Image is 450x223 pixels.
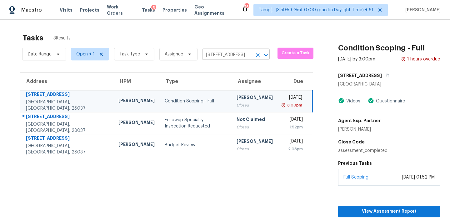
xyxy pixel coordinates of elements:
[118,97,155,105] div: [PERSON_NAME]
[278,73,312,90] th: Due
[343,175,368,179] a: Full Scoping
[368,97,374,104] img: Artifact Present Icon
[262,51,270,60] button: Open
[118,141,155,149] div: [PERSON_NAME]
[237,124,273,130] div: Closed
[237,138,273,146] div: [PERSON_NAME]
[338,148,440,154] div: assessment_completed
[338,81,440,87] div: [GEOGRAPHIC_DATA]
[165,98,227,104] div: Condition Scoping - Full
[237,94,273,102] div: [PERSON_NAME]
[202,50,252,60] input: Search by address
[142,8,155,12] span: Tasks
[22,35,43,41] h2: Tasks
[344,98,360,104] div: Videos
[259,7,373,13] span: Tamp[…]3:59:59 Gmt 0700 (pacific Daylight Time) + 61
[343,208,435,215] span: View Assessment Report
[237,146,273,152] div: Closed
[80,7,99,13] span: Projects
[28,51,52,57] span: Date Range
[338,117,381,124] h5: Agent Exp. Partner
[165,51,183,57] span: Assignee
[76,51,95,57] span: Open + 1
[406,56,440,62] div: 1 hours overdue
[286,102,302,108] div: 3:00pm
[160,73,232,90] th: Type
[232,73,278,90] th: Assignee
[338,160,440,166] h5: Previous Tasks
[113,73,160,90] th: HPM
[338,45,425,51] h2: Condition Scoping - Full
[374,98,405,104] div: Questionnaire
[277,48,313,59] button: Create a Task
[283,146,303,152] div: 2:08pm
[118,119,155,127] div: [PERSON_NAME]
[119,51,140,57] span: Task Type
[283,94,302,102] div: [DATE]
[237,102,273,108] div: Closed
[165,142,227,148] div: Budget Review
[151,5,156,11] div: 5
[338,72,382,79] h5: [STREET_ADDRESS]
[403,7,441,13] span: [PERSON_NAME]
[338,97,344,104] img: Artifact Present Icon
[253,51,262,60] button: Clear
[338,139,440,145] h5: Close Code
[281,102,286,108] img: Overdue Alarm Icon
[162,7,187,13] span: Properties
[21,7,42,13] span: Maestro
[107,4,134,16] span: Work Orders
[283,124,303,130] div: 1:52pm
[26,113,108,121] div: [STREET_ADDRESS]
[402,174,435,180] div: [DATE] 01:52 PM
[283,138,303,146] div: [DATE]
[338,56,375,62] div: [DATE] by 3:00pm
[26,121,108,134] div: [GEOGRAPHIC_DATA], [GEOGRAPHIC_DATA], 28037
[281,49,310,57] span: Create a Task
[26,135,108,143] div: [STREET_ADDRESS]
[237,116,273,124] div: Not Claimed
[26,91,108,99] div: [STREET_ADDRESS]
[60,7,72,13] span: Visits
[401,56,406,62] img: Overdue Alarm Icon
[26,99,108,111] div: [GEOGRAPHIC_DATA], [GEOGRAPHIC_DATA], 28037
[283,116,303,124] div: [DATE]
[244,4,249,10] div: 765
[194,4,234,16] span: Geo Assignments
[53,35,71,41] span: 3 Results
[165,117,227,129] div: Followup Specialty Inspection Requested
[382,70,390,81] button: Copy Address
[20,73,113,90] th: Address
[26,143,108,155] div: [GEOGRAPHIC_DATA], [GEOGRAPHIC_DATA], 28037
[338,126,381,132] div: [PERSON_NAME]
[338,206,440,217] button: View Assessment Report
